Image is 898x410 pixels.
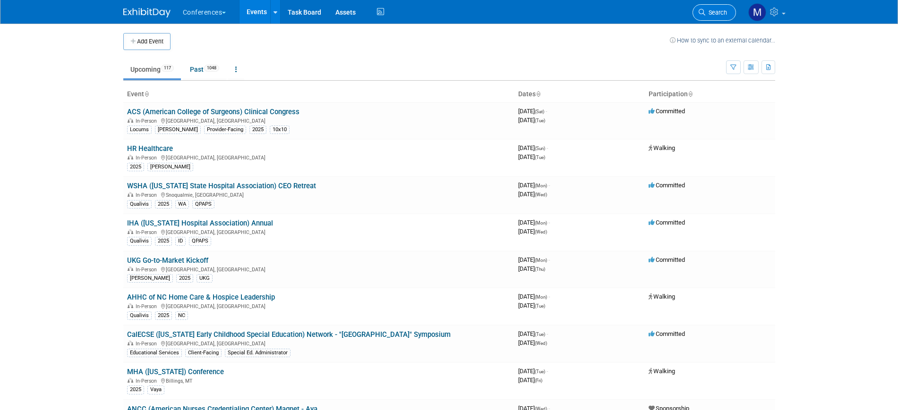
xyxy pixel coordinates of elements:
[547,330,548,337] span: -
[204,65,219,72] span: 1048
[127,228,511,235] div: [GEOGRAPHIC_DATA], [GEOGRAPHIC_DATA]
[127,293,275,301] a: AHHC of NC Home Care & Hospice Leadership
[123,33,171,50] button: Add Event
[147,163,193,171] div: [PERSON_NAME]
[127,349,182,357] div: Educational Services
[127,126,152,134] div: Locums
[155,311,172,320] div: 2025
[535,258,547,263] span: (Mon)
[705,9,727,16] span: Search
[144,90,149,98] a: Sort by Event Name
[127,237,152,245] div: Qualivis
[693,4,736,21] a: Search
[748,3,766,21] img: Marygrace LeGros
[155,200,172,209] div: 2025
[518,219,550,226] span: [DATE]
[548,256,550,263] span: -
[136,229,160,235] span: In-Person
[127,163,144,171] div: 2025
[183,60,226,78] a: Past1048
[127,219,273,227] a: IHA ([US_STATE] Hospital Association) Annual
[518,228,547,235] span: [DATE]
[123,86,514,102] th: Event
[518,117,545,124] span: [DATE]
[127,108,299,116] a: ACS (American College of Surgeons) Clinical Congress
[204,126,246,134] div: Provider-Facing
[197,274,213,283] div: UKG
[518,330,548,337] span: [DATE]
[518,265,545,272] span: [DATE]
[136,267,160,273] span: In-Person
[136,341,160,347] span: In-Person
[127,274,173,283] div: [PERSON_NAME]
[175,311,188,320] div: NC
[649,256,685,263] span: Committed
[127,385,144,394] div: 2025
[535,294,547,300] span: (Mon)
[547,368,548,375] span: -
[548,219,550,226] span: -
[128,341,133,345] img: In-Person Event
[128,155,133,159] img: In-Person Event
[128,192,133,197] img: In-Person Event
[128,118,133,123] img: In-Person Event
[128,378,133,383] img: In-Person Event
[176,274,193,283] div: 2025
[127,191,511,198] div: Snoqualmie, [GEOGRAPHIC_DATA]
[127,330,451,339] a: CalECSE ([US_STATE] Early Childhood Special Education) Network - "[GEOGRAPHIC_DATA]" Symposium
[128,267,133,271] img: In-Person Event
[547,144,548,151] span: -
[536,90,540,98] a: Sort by Start Date
[127,182,316,190] a: WSHA ([US_STATE] State Hospital Association) CEO Retreat
[649,108,685,115] span: Committed
[127,339,511,347] div: [GEOGRAPHIC_DATA], [GEOGRAPHIC_DATA]
[136,155,160,161] span: In-Person
[127,117,511,124] div: [GEOGRAPHIC_DATA], [GEOGRAPHIC_DATA]
[670,37,775,44] a: How to sync to an external calendar...
[518,108,547,115] span: [DATE]
[185,349,222,357] div: Client-Facing
[535,109,544,114] span: (Sat)
[649,182,685,189] span: Committed
[123,60,181,78] a: Upcoming117
[649,144,675,151] span: Walking
[649,219,685,226] span: Committed
[127,368,224,376] a: MHA ([US_STATE]) Conference
[535,332,545,337] span: (Tue)
[161,65,174,72] span: 117
[535,183,547,188] span: (Mon)
[518,191,547,198] span: [DATE]
[270,126,290,134] div: 10x10
[147,385,164,394] div: Vaya
[127,144,173,153] a: HR Healthcare
[127,265,511,273] div: [GEOGRAPHIC_DATA], [GEOGRAPHIC_DATA]
[136,192,160,198] span: In-Person
[127,256,208,265] a: UKG Go-to-Market Kickoff
[535,378,542,383] span: (Fri)
[548,182,550,189] span: -
[649,330,685,337] span: Committed
[192,200,214,209] div: QPAPS
[546,108,547,115] span: -
[155,126,201,134] div: [PERSON_NAME]
[535,220,547,226] span: (Mon)
[518,339,547,346] span: [DATE]
[518,144,548,151] span: [DATE]
[535,267,545,272] span: (Thu)
[128,303,133,308] img: In-Person Event
[249,126,266,134] div: 2025
[649,368,675,375] span: Walking
[535,118,545,123] span: (Tue)
[123,8,171,17] img: ExhibitDay
[225,349,291,357] div: Special Ed. Administrator
[518,153,545,160] span: [DATE]
[518,368,548,375] span: [DATE]
[535,192,547,197] span: (Wed)
[175,200,189,209] div: WA
[518,377,542,384] span: [DATE]
[535,303,545,309] span: (Tue)
[649,293,675,300] span: Walking
[127,377,511,384] div: Billings, MT
[518,256,550,263] span: [DATE]
[535,341,547,346] span: (Wed)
